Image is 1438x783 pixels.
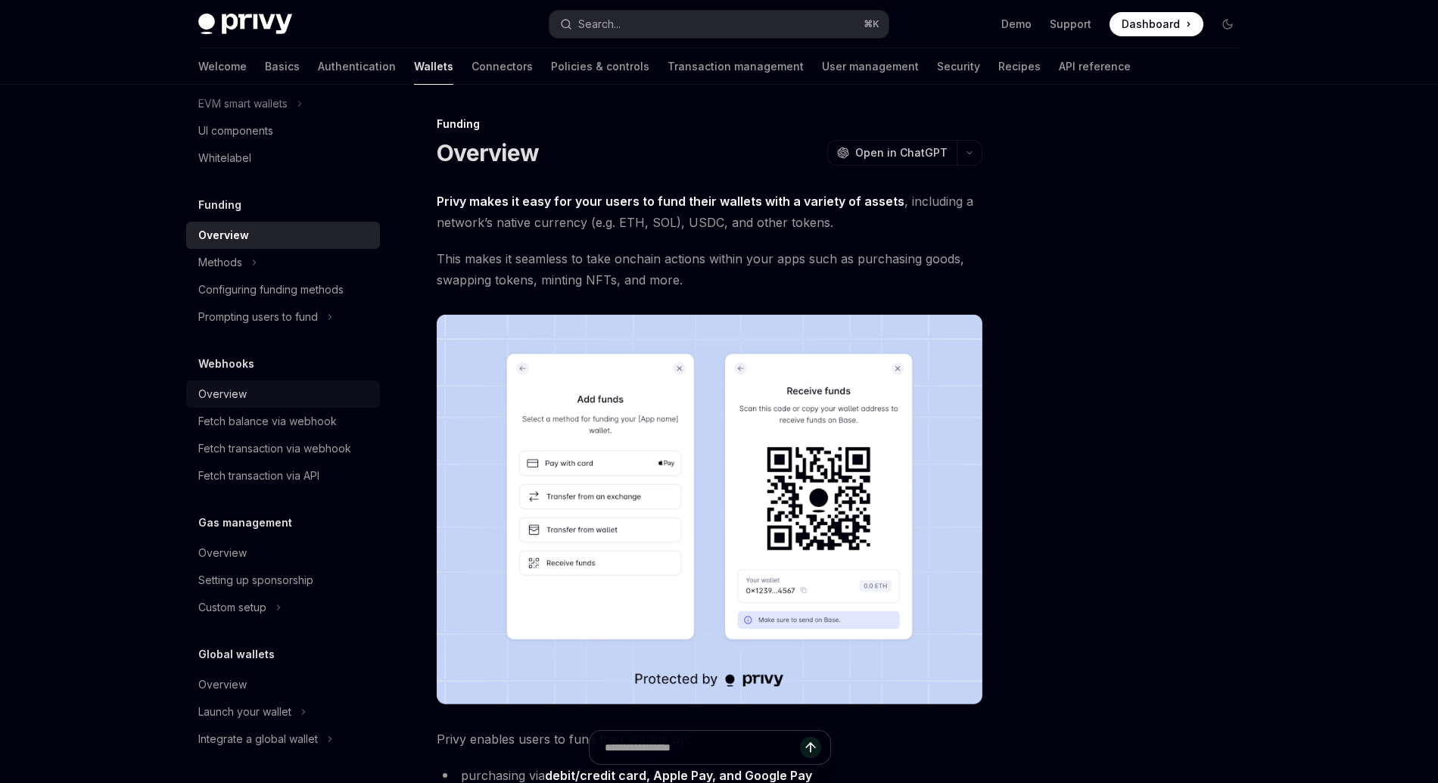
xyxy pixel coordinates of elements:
[998,48,1041,85] a: Recipes
[822,48,919,85] a: User management
[186,249,380,276] button: Methods
[1215,12,1240,36] button: Toggle dark mode
[186,726,380,753] button: Integrate a global wallet
[198,440,351,458] div: Fetch transaction via webhook
[198,308,318,326] div: Prompting users to fund
[265,48,300,85] a: Basics
[198,467,319,485] div: Fetch transaction via API
[198,281,344,299] div: Configuring funding methods
[198,730,318,748] div: Integrate a global wallet
[437,248,982,291] span: This makes it seamless to take onchain actions within your apps such as purchasing goods, swappin...
[864,18,879,30] span: ⌘ K
[937,48,980,85] a: Security
[186,144,380,172] a: Whitelabel
[414,48,453,85] a: Wallets
[186,408,380,435] a: Fetch balance via webhook
[437,139,539,166] h1: Overview
[578,15,621,33] div: Search...
[437,117,982,132] div: Funding
[198,645,275,663] h5: Global wallets
[198,14,292,35] img: dark logo
[198,122,273,140] div: UI components
[437,315,982,704] img: images/Funding.png
[198,676,247,694] div: Overview
[437,194,904,209] strong: Privy makes it easy for your users to fund their wallets with a variety of assets
[1110,12,1203,36] a: Dashboard
[198,149,251,167] div: Whitelabel
[827,140,957,166] button: Open in ChatGPT
[855,145,948,160] span: Open in ChatGPT
[198,226,249,244] div: Overview
[1050,17,1091,32] a: Support
[437,191,982,233] span: , including a network’s native currency (e.g. ETH, SOL), USDC, and other tokens.
[186,594,380,621] button: Custom setup
[198,385,247,403] div: Overview
[198,253,242,272] div: Methods
[198,598,266,617] div: Custom setup
[186,381,380,408] a: Overview
[186,462,380,489] a: Fetch transaction via API
[186,276,380,303] a: Configuring funding methods
[472,48,533,85] a: Connectors
[1001,17,1032,32] a: Demo
[318,48,396,85] a: Authentication
[198,703,291,721] div: Launch your wallet
[186,671,380,698] a: Overview
[186,117,380,144] a: UI components
[800,737,821,758] button: Send message
[198,514,292,532] h5: Gas management
[186,539,380,567] a: Overview
[198,196,241,214] h5: Funding
[186,698,380,726] button: Launch your wallet
[198,48,247,85] a: Welcome
[186,567,380,594] a: Setting up sponsorship
[186,435,380,462] a: Fetch transaction via webhook
[605,731,800,764] input: Ask a question...
[198,412,337,430] div: Fetch balance via webhook
[668,48,804,85] a: Transaction management
[1122,17,1180,32] span: Dashboard
[198,544,247,562] div: Overview
[549,11,889,38] button: Search...⌘K
[186,222,380,249] a: Overview
[551,48,649,85] a: Policies & controls
[198,355,254,373] h5: Webhooks
[198,571,313,589] div: Setting up sponsorship
[1059,48,1131,85] a: API reference
[186,303,380,331] button: Prompting users to fund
